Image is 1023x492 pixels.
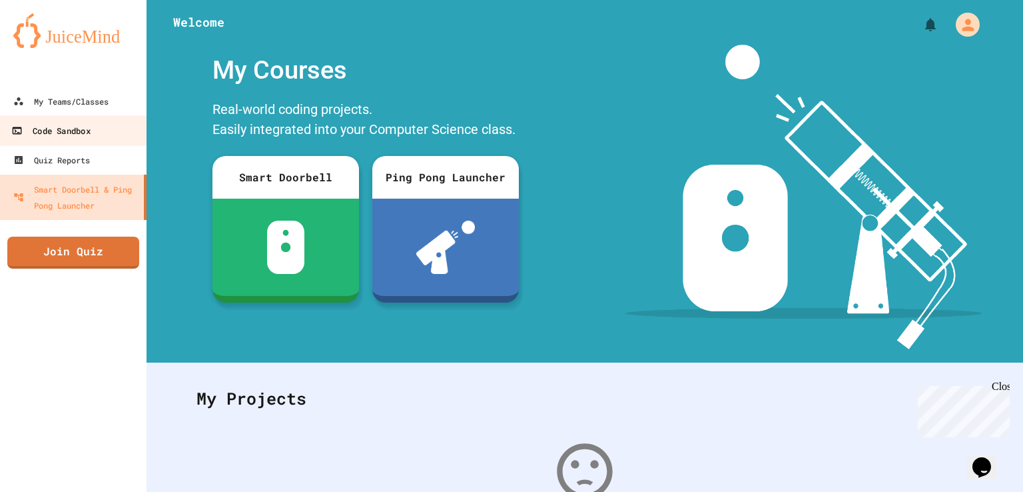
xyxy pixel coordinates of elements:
[942,9,983,40] div: My Account
[7,237,139,269] a: Join Quiz
[183,373,986,425] div: My Projects
[206,96,525,146] div: Real-world coding projects. Easily integrated into your Computer Science class.
[912,381,1010,437] iframe: chat widget
[206,45,525,96] div: My Courses
[898,13,942,36] div: My Notifications
[212,156,359,199] div: Smart Doorbell
[625,45,982,349] img: banner-image-my-projects.png
[13,152,90,168] div: Quiz Reports
[13,13,133,48] img: logo-orange.svg
[5,5,92,85] div: Chat with us now!Close
[416,221,476,274] img: ppl-with-ball.png
[267,221,305,274] img: sdb-white.svg
[13,93,109,109] div: My Teams/Classes
[967,439,1010,479] iframe: chat widget
[372,156,519,199] div: Ping Pong Launcher
[11,123,90,139] div: Code Sandbox
[13,181,139,213] div: Smart Doorbell & Ping Pong Launcher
